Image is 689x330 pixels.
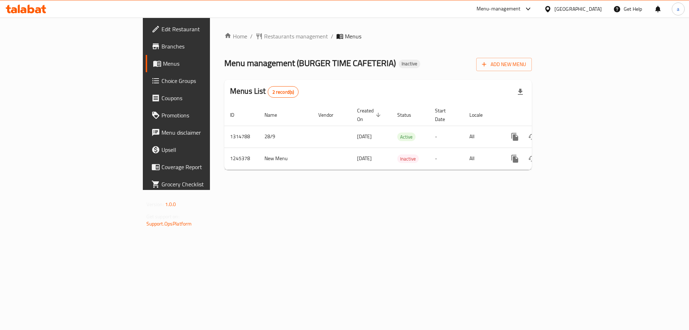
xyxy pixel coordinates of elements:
span: Grocery Checklist [161,180,252,189]
span: Status [397,111,421,119]
span: 1.0.0 [165,200,176,209]
table: enhanced table [224,104,581,170]
nav: breadcrumb [224,32,532,41]
a: Edit Restaurant [146,20,258,38]
span: Add New Menu [482,60,526,69]
span: Created On [357,106,383,124]
span: Branches [161,42,252,51]
a: Coupons [146,89,258,107]
h2: Menus List [230,86,299,98]
div: Total records count [268,86,299,98]
span: Menus [163,59,252,68]
span: Inactive [397,155,419,163]
a: Restaurants management [256,32,328,41]
span: a [677,5,679,13]
span: Restaurants management [264,32,328,41]
span: Menu disclaimer [161,128,252,137]
span: [DATE] [357,154,372,163]
a: Coverage Report [146,158,258,176]
button: Change Status [524,128,541,145]
span: ID [230,111,244,119]
span: Name [264,111,286,119]
span: [DATE] [357,132,372,141]
li: / [331,32,333,41]
span: Choice Groups [161,76,252,85]
a: Support.OpsPlatform [146,219,192,228]
a: Choice Groups [146,72,258,89]
span: Menus [345,32,361,41]
div: Menu-management [477,5,521,13]
a: Grocery Checklist [146,176,258,193]
span: Start Date [435,106,455,124]
td: 28/9 [259,126,313,148]
a: Menus [146,55,258,72]
span: 2 record(s) [268,89,299,96]
a: Promotions [146,107,258,124]
td: All [464,126,501,148]
span: Inactive [399,61,420,67]
div: Inactive [399,60,420,68]
div: [GEOGRAPHIC_DATA] [554,5,602,13]
button: more [506,150,524,167]
a: Branches [146,38,258,55]
span: Coverage Report [161,163,252,171]
span: Version: [146,200,164,209]
span: Edit Restaurant [161,25,252,33]
div: Inactive [397,154,419,163]
div: Active [397,133,416,141]
th: Actions [501,104,581,126]
div: Export file [512,83,529,101]
td: New Menu [259,148,313,169]
span: Locale [469,111,492,119]
span: Get support on: [146,212,179,221]
span: Promotions [161,111,252,120]
td: - [429,126,464,148]
td: All [464,148,501,169]
button: Change Status [524,150,541,167]
button: more [506,128,524,145]
a: Menu disclaimer [146,124,258,141]
span: Vendor [318,111,343,119]
a: Upsell [146,141,258,158]
button: Add New Menu [476,58,532,71]
span: Upsell [161,145,252,154]
span: Menu management ( BURGER TIME CAFETERIA ) [224,55,396,71]
td: - [429,148,464,169]
span: Active [397,133,416,141]
span: Coupons [161,94,252,102]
